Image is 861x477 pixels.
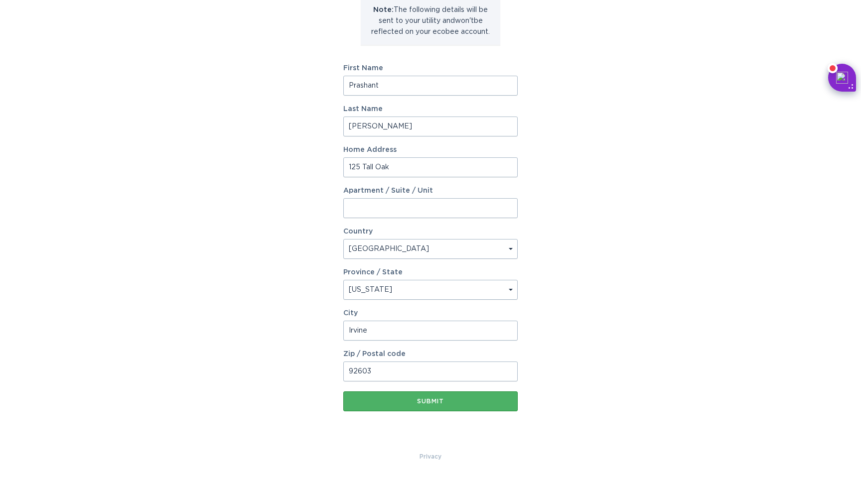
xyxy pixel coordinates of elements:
[343,146,518,153] label: Home Address
[343,351,518,358] label: Zip / Postal code
[343,310,518,317] label: City
[343,391,518,411] button: Submit
[343,65,518,72] label: First Name
[343,187,518,194] label: Apartment / Suite / Unit
[343,106,518,113] label: Last Name
[343,228,373,235] label: Country
[348,398,513,404] div: Submit
[368,4,493,37] p: The following details will be sent to your utility and won't be reflected on your ecobee account.
[343,269,403,276] label: Province / State
[420,451,441,462] a: Privacy Policy & Terms of Use
[373,6,394,13] strong: Note:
